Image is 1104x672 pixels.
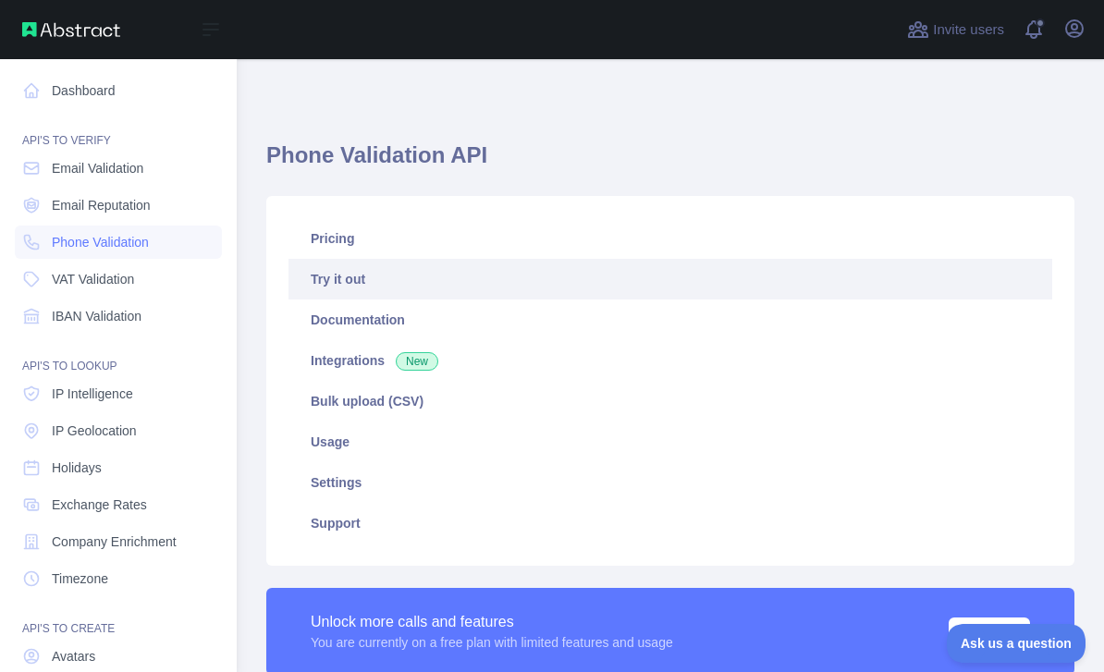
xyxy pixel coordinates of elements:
[52,159,143,177] span: Email Validation
[903,15,1008,44] button: Invite users
[288,381,1052,422] a: Bulk upload (CSV)
[15,74,222,107] a: Dashboard
[52,196,151,214] span: Email Reputation
[15,189,222,222] a: Email Reputation
[15,488,222,521] a: Exchange Rates
[288,503,1052,544] a: Support
[15,152,222,185] a: Email Validation
[22,22,120,37] img: Abstract API
[266,141,1074,185] h1: Phone Validation API
[947,624,1086,663] iframe: Toggle Customer Support
[15,525,222,558] a: Company Enrichment
[15,299,222,333] a: IBAN Validation
[949,617,1030,653] button: Upgrade
[52,569,108,588] span: Timezone
[311,633,673,652] div: You are currently on a free plan with limited features and usage
[288,218,1052,259] a: Pricing
[52,647,95,666] span: Avatars
[311,611,673,633] div: Unlock more calls and features
[288,462,1052,503] a: Settings
[15,414,222,447] a: IP Geolocation
[52,233,149,251] span: Phone Validation
[288,340,1052,381] a: Integrations New
[52,458,102,477] span: Holidays
[15,226,222,259] a: Phone Validation
[15,599,222,636] div: API'S TO CREATE
[288,422,1052,462] a: Usage
[933,19,1004,41] span: Invite users
[15,377,222,410] a: IP Intelligence
[52,422,137,440] span: IP Geolocation
[288,259,1052,299] a: Try it out
[15,111,222,148] div: API'S TO VERIFY
[15,562,222,595] a: Timezone
[52,307,141,325] span: IBAN Validation
[15,451,222,484] a: Holidays
[288,299,1052,340] a: Documentation
[52,495,147,514] span: Exchange Rates
[52,532,177,551] span: Company Enrichment
[15,263,222,296] a: VAT Validation
[52,385,133,403] span: IP Intelligence
[396,352,438,371] span: New
[52,270,134,288] span: VAT Validation
[15,336,222,373] div: API'S TO LOOKUP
